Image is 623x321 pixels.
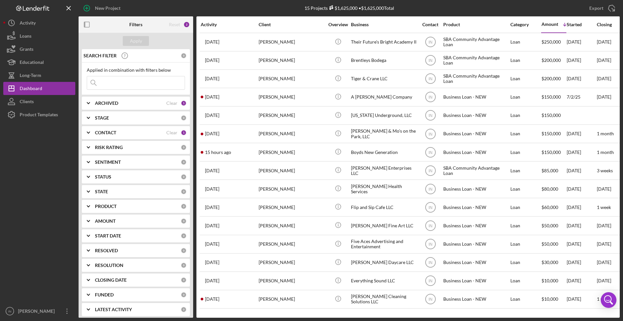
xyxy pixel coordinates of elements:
div: Overview [326,22,350,27]
div: Loan [510,143,541,161]
time: 2025-04-25 12:19 [205,58,219,63]
div: [PERSON_NAME] Health Services [351,180,416,198]
div: Activity [20,16,36,31]
div: [DATE] [567,291,596,308]
button: Dashboard [3,82,75,95]
div: 1 [181,100,187,106]
span: $60,000 [541,204,558,210]
button: Activity [3,16,75,29]
div: New Project [95,2,120,15]
div: [DATE] [567,143,596,161]
b: STAGE [95,115,109,121]
text: IN [429,205,432,210]
b: Filters [129,22,142,27]
span: $150,000 [541,131,561,136]
div: [DATE] [567,236,596,253]
div: Business Loan - NEW [443,254,509,271]
div: 1 [181,130,187,136]
time: 3 weeks [597,168,613,173]
div: [DATE] [567,180,596,198]
span: $150,000 [541,112,561,118]
div: Loan [510,291,541,308]
div: [PERSON_NAME] [259,272,324,290]
div: 0 [181,174,187,180]
div: [PERSON_NAME] [259,33,324,51]
div: Loan [510,236,541,253]
div: [PERSON_NAME] & Mo's on the Park, LLC [351,125,416,142]
div: Business Loan - NEW [443,107,509,124]
button: Educational [3,56,75,69]
button: Product Templates [3,108,75,121]
div: [PERSON_NAME] [259,180,324,198]
div: Loan [510,272,541,290]
time: 1 month [597,149,614,155]
div: 0 [181,159,187,165]
div: 0 [181,307,187,312]
time: 2025-09-04 15:22 [205,296,219,302]
time: 1 month [597,296,614,302]
div: [PERSON_NAME] [259,254,324,271]
div: [PERSON_NAME] [259,162,324,179]
div: Loan [510,198,541,216]
div: Started [567,22,596,27]
button: Clients [3,95,75,108]
button: Long-Term [3,69,75,82]
span: $10,000 [541,296,558,302]
div: Flip and Sip Cafe LLC [351,198,416,216]
text: IN [429,58,432,63]
time: [DATE] [597,94,611,100]
div: [PERSON_NAME] [259,198,324,216]
b: LATEST ACTIVITY [95,307,132,312]
time: [DATE] [597,241,611,247]
div: [DATE] [567,217,596,234]
div: $1,625,000 [328,5,357,11]
div: Long-Term [20,69,41,84]
div: [DATE] [567,52,596,69]
button: Loans [3,29,75,43]
div: 0 [181,218,187,224]
div: Tiger & Crane LLC [351,70,416,87]
div: 0 [181,115,187,121]
div: Brentleys Bodega [351,52,416,69]
div: [DATE] [567,33,596,51]
div: Open Intercom Messenger [601,292,616,308]
div: Five Aces Advertising and Entertainment [351,236,416,253]
div: Loan [510,88,541,106]
time: [DATE] [597,223,611,228]
b: PRODUCT [95,204,117,209]
div: Business Loan - NEW [443,143,509,161]
div: Business Loan - NEW [443,272,509,290]
time: 2025-05-07 13:44 [205,76,219,81]
div: 0 [181,277,187,283]
div: [PERSON_NAME] Fine Art LLC [351,217,416,234]
div: Educational [20,56,44,70]
time: [DATE] [597,76,611,81]
div: SBA Community Advantage Loan [443,70,509,87]
div: [PERSON_NAME] Cleaning Solutions LLC [351,291,416,308]
time: 2025-09-03 16:00 [205,278,219,283]
text: IN [429,260,432,265]
div: Loan [510,217,541,234]
div: Boyds New Generation [351,143,416,161]
div: Client [259,22,324,27]
span: $85,000 [541,168,558,173]
div: Dashboard [20,82,42,97]
div: Loan [510,70,541,87]
div: [PERSON_NAME] [259,70,324,87]
div: [PERSON_NAME] [259,291,324,308]
div: Reset [169,22,180,27]
text: IN [429,113,432,118]
div: Loan [510,254,541,271]
div: 15 Projects • $1,625,000 Total [304,5,394,11]
div: 7/2/25 [567,88,596,106]
time: 2025-08-28 14:57 [205,168,219,173]
div: Business Loan - NEW [443,180,509,198]
b: RISK RATING [95,145,123,150]
text: IN [429,279,432,283]
div: Clear [166,101,177,106]
div: SBA Community Advantage Loan [443,162,509,179]
button: Export [583,2,620,15]
time: [DATE] [597,259,611,265]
